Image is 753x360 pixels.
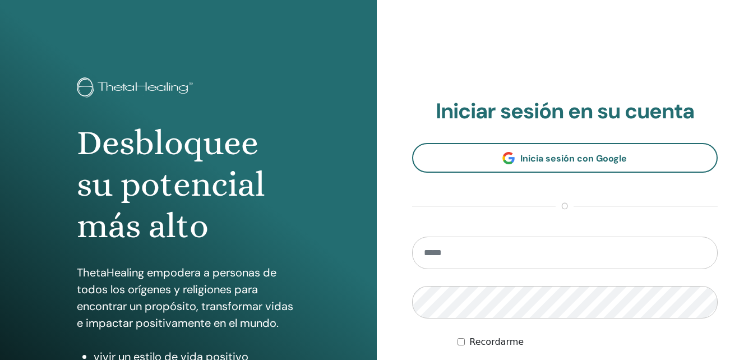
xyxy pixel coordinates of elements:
a: Inicia sesión con Google [412,143,718,173]
p: ThetaHealing empodera a personas de todos los orígenes y religiones para encontrar un propósito, ... [77,264,300,331]
span: Inicia sesión con Google [520,153,627,164]
div: Mantenerme autenticado indefinidamente o hasta cerrar la sesión manualmente [458,335,718,349]
h2: Iniciar sesión en su cuenta [412,99,718,124]
label: Recordarme [469,335,524,349]
span: o [556,200,574,213]
h1: Desbloquee su potencial más alto [77,122,300,247]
